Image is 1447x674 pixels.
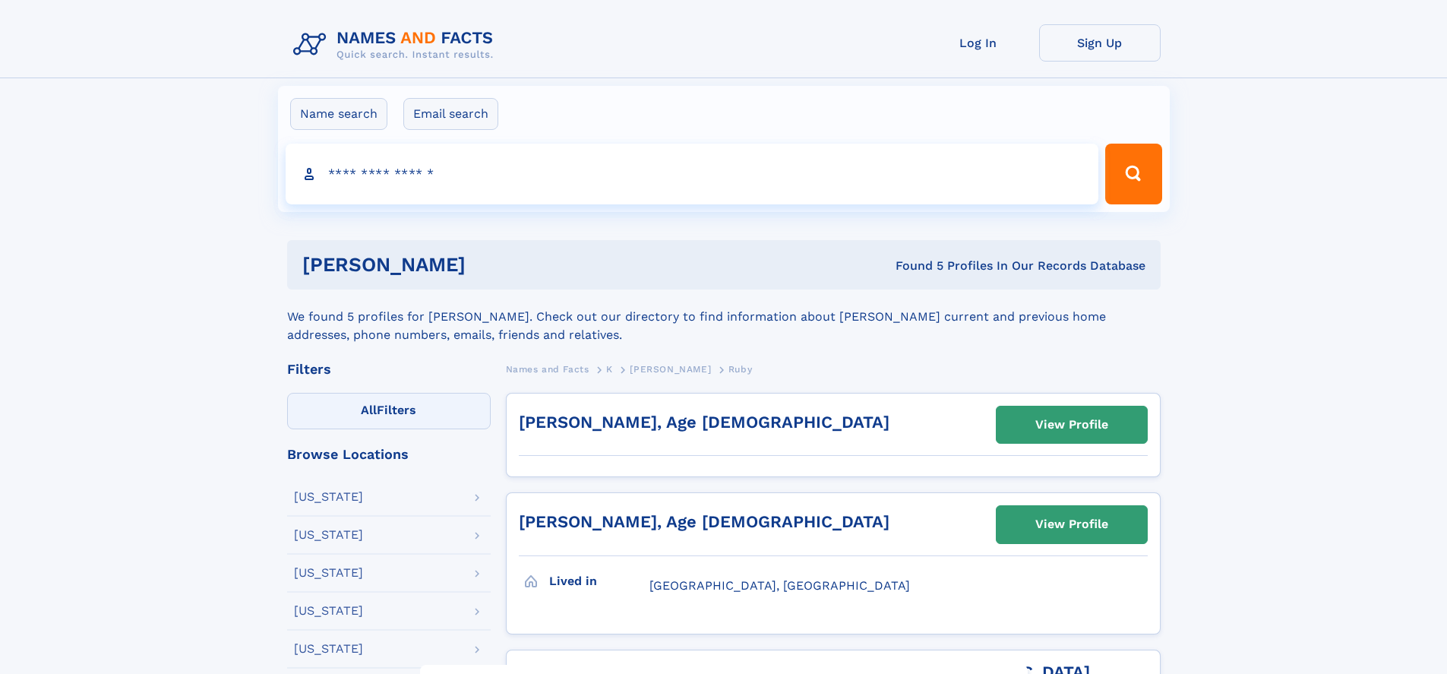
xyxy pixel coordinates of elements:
span: All [361,403,377,417]
div: [US_STATE] [294,491,363,503]
div: Found 5 Profiles In Our Records Database [681,258,1145,274]
div: We found 5 profiles for [PERSON_NAME]. Check out our directory to find information about [PERSON_... [287,290,1161,344]
a: [PERSON_NAME] [630,359,711,378]
label: Email search [403,98,498,130]
a: K [606,359,613,378]
span: K [606,364,613,375]
h3: Lived in [549,568,649,594]
div: View Profile [1035,407,1108,442]
a: [PERSON_NAME], Age [DEMOGRAPHIC_DATA] [519,413,889,432]
a: Sign Up [1039,24,1161,62]
input: search input [286,144,1099,204]
a: View Profile [997,506,1147,543]
a: Names and Facts [506,359,589,378]
a: View Profile [997,407,1147,443]
span: [GEOGRAPHIC_DATA], [GEOGRAPHIC_DATA] [649,578,910,593]
a: [PERSON_NAME], Age [DEMOGRAPHIC_DATA] [519,512,889,531]
img: Logo Names and Facts [287,24,506,65]
span: [PERSON_NAME] [630,364,711,375]
label: Name search [290,98,387,130]
div: Browse Locations [287,448,491,461]
div: [US_STATE] [294,529,363,541]
div: View Profile [1035,507,1108,542]
div: [US_STATE] [294,567,363,579]
div: [US_STATE] [294,605,363,617]
label: Filters [287,393,491,429]
div: [US_STATE] [294,643,363,655]
span: Ruby [728,364,752,375]
a: Log In [918,24,1039,62]
h1: [PERSON_NAME] [302,255,681,274]
button: Search Button [1105,144,1161,204]
div: Filters [287,362,491,376]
